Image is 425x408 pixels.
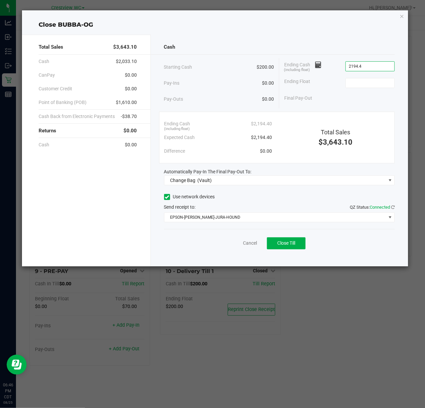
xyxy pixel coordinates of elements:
[22,20,408,29] div: Close BUBBA-OG
[164,193,215,200] label: Use network devices
[164,96,183,103] span: Pay-Outs
[277,240,295,246] span: Close Till
[284,95,312,102] span: Final Pay-Out
[164,213,386,222] span: EPSON-[PERSON_NAME]-JURA-HOUND
[319,138,353,146] span: $3,643.10
[197,178,212,183] span: (Vault)
[39,124,137,138] div: Returns
[39,43,63,51] span: Total Sales
[124,127,137,135] span: $0.00
[39,141,49,148] span: Cash
[125,141,137,148] span: $0.00
[251,134,272,141] span: $2,194.40
[39,72,55,79] span: CanPay
[7,355,27,375] iframe: Resource center
[164,169,252,174] span: Automatically Pay-In The Final Pay-Out To:
[164,204,196,210] span: Send receipt to:
[164,126,190,132] span: (including float)
[121,113,137,120] span: -$38.70
[284,61,321,71] span: Ending Cash
[39,58,49,65] span: Cash
[164,120,190,127] span: Ending Cash
[39,85,72,92] span: Customer Credit
[170,178,195,183] span: Change Bag
[164,148,185,155] span: Difference
[251,120,272,127] span: $2,194.40
[39,113,115,120] span: Cash Back from Electronic Payments
[260,148,272,155] span: $0.00
[125,72,137,79] span: $0.00
[267,237,306,249] button: Close Till
[370,205,390,210] span: Connected
[116,99,137,106] span: $1,610.00
[257,64,274,71] span: $200.00
[243,240,257,247] a: Cancel
[164,134,195,141] span: Expected Cash
[321,129,350,136] span: Total Sales
[39,99,87,106] span: Point of Banking (POB)
[284,78,310,88] span: Ending Float
[116,58,137,65] span: $2,033.10
[113,43,137,51] span: $3,643.10
[164,43,175,51] span: Cash
[262,80,274,87] span: $0.00
[350,205,395,210] span: QZ Status:
[262,96,274,103] span: $0.00
[284,67,310,73] span: (including float)
[164,64,192,71] span: Starting Cash
[164,80,180,87] span: Pay-Ins
[125,85,137,92] span: $0.00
